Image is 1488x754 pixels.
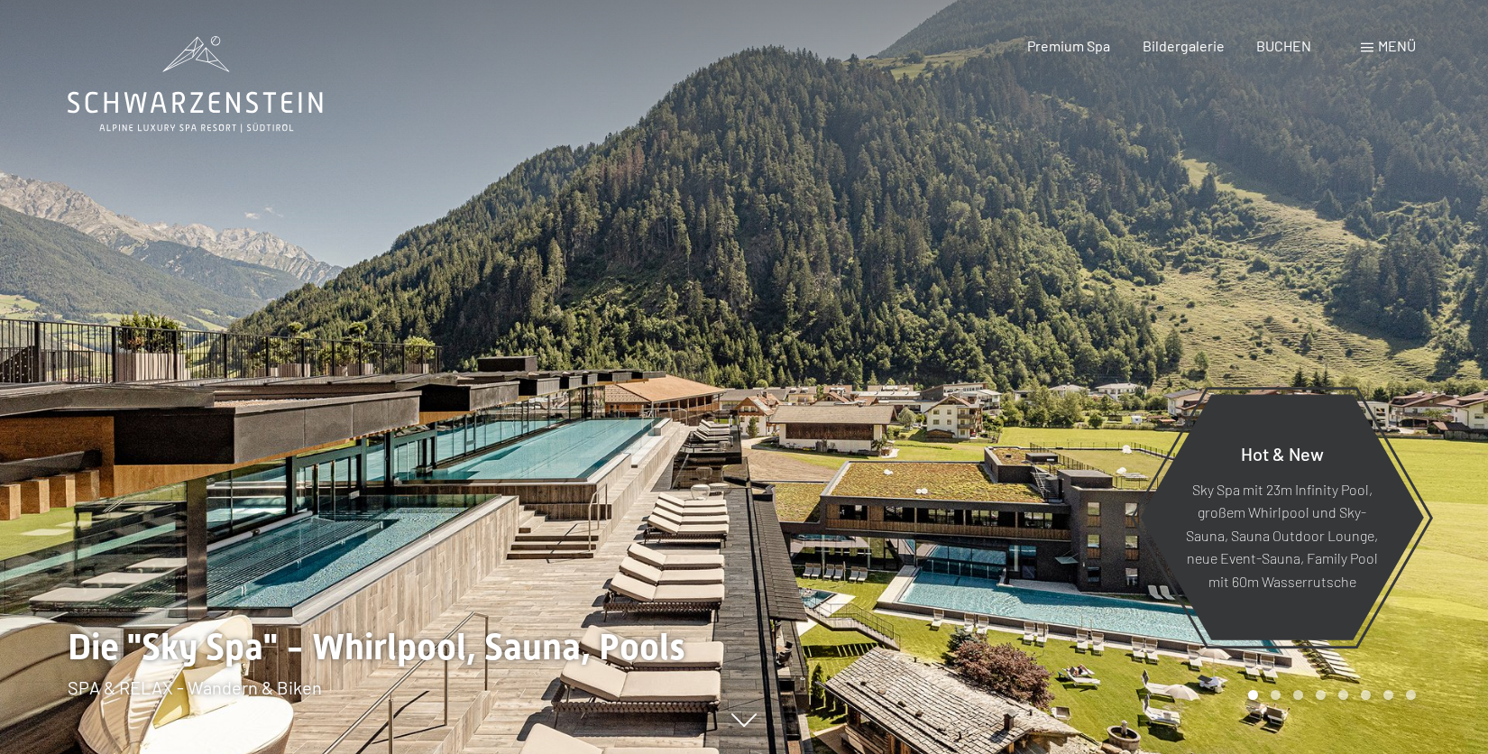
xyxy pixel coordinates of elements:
a: Premium Spa [1027,37,1110,54]
span: Hot & New [1241,442,1324,464]
div: Carousel Page 5 [1338,690,1348,700]
div: Carousel Pagination [1242,690,1416,700]
p: Sky Spa mit 23m Infinity Pool, großem Whirlpool und Sky-Sauna, Sauna Outdoor Lounge, neue Event-S... [1184,477,1380,593]
div: Carousel Page 3 [1293,690,1303,700]
div: Carousel Page 7 [1383,690,1393,700]
div: Carousel Page 8 [1406,690,1416,700]
a: Hot & New Sky Spa mit 23m Infinity Pool, großem Whirlpool und Sky-Sauna, Sauna Outdoor Lounge, ne... [1139,393,1425,641]
div: Carousel Page 6 [1361,690,1371,700]
span: Menü [1378,37,1416,54]
a: BUCHEN [1256,37,1311,54]
a: Bildergalerie [1143,37,1225,54]
div: Carousel Page 1 (Current Slide) [1248,690,1258,700]
div: Carousel Page 4 [1316,690,1326,700]
div: Carousel Page 2 [1271,690,1281,700]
